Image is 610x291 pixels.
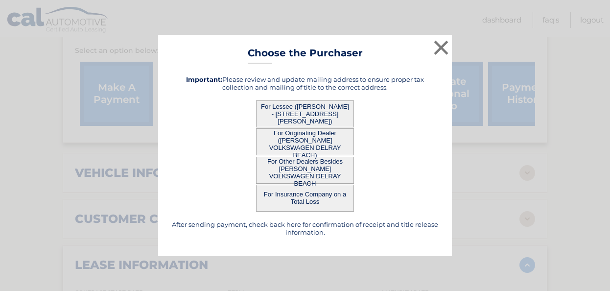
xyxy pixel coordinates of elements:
button: For Insurance Company on a Total Loss [256,185,354,212]
h5: Please review and update mailing address to ensure proper tax collection and mailing of title to ... [170,75,440,91]
button: × [431,38,451,57]
button: For Lessee ([PERSON_NAME] - [STREET_ADDRESS][PERSON_NAME]) [256,100,354,127]
strong: Important: [186,75,222,83]
h5: After sending payment, check back here for confirmation of receipt and title release information. [170,220,440,236]
button: For Other Dealers Besides [PERSON_NAME] VOLKSWAGEN DELRAY BEACH [256,157,354,184]
h3: Choose the Purchaser [248,47,363,64]
button: For Originating Dealer ([PERSON_NAME] VOLKSWAGEN DELRAY BEACH) [256,128,354,155]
